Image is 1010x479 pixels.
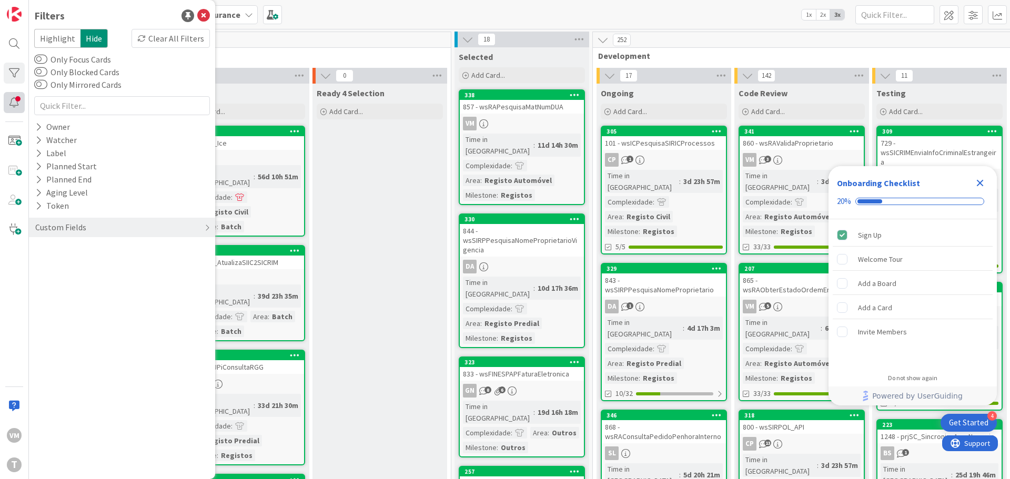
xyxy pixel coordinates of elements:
[837,197,988,206] div: Checklist progress: 20%
[471,70,505,80] span: Add Card...
[202,435,262,446] div: Registo Predial
[180,246,304,269] div: 354926 - prjIC_AtualizaSIIC2SICRIM
[744,412,864,419] div: 318
[34,186,89,199] div: Aging Level
[34,221,87,234] div: Custom Fields
[602,411,726,420] div: 346
[34,147,67,160] div: Label
[329,107,363,116] span: Add Card...
[605,372,639,384] div: Milestone
[653,196,654,208] span: :
[255,290,301,302] div: 39d 23h 35m
[605,317,683,340] div: Time in [GEOGRAPHIC_DATA]
[497,442,498,453] span: :
[463,442,497,453] div: Milestone
[460,90,584,100] div: 338
[821,322,822,334] span: :
[653,343,654,354] span: :
[605,153,619,167] div: CP
[217,450,218,461] span: :
[778,372,815,384] div: Registos
[877,127,1002,136] div: 309
[179,126,305,237] a: 364936 - prjIC_IceTime in [GEOGRAPHIC_DATA]:56d 10h 51mComplexidade:Area:Registo CivilMilestone:B...
[602,411,726,443] div: 346868 - wsRAConsultaPedidoPenhoraInterno
[605,343,653,354] div: Complexidade
[882,128,1002,135] div: 309
[463,332,497,344] div: Milestone
[858,229,882,241] div: Sign Up
[80,29,108,48] span: Hide
[336,69,353,82] span: 0
[613,107,647,116] span: Add Card...
[34,134,78,147] div: Watcher
[482,175,554,186] div: Registo Automóvel
[480,318,482,329] span: :
[858,277,896,290] div: Add a Board
[460,358,584,381] div: 323833 - wsFINESPAPFaturaEletronica
[607,265,726,272] div: 329
[478,33,496,46] span: 18
[231,311,233,322] span: :
[217,221,218,232] span: :
[535,406,581,418] div: 19d 16h 18m
[817,176,819,187] span: :
[881,446,894,460] div: BS
[791,343,792,354] span: :
[607,412,726,419] div: 346
[231,420,233,432] span: :
[949,417,988,428] div: Get Started
[255,400,301,411] div: 33d 21h 30m
[317,88,385,98] span: Ready 4 Selection
[183,394,254,417] div: Time in [GEOGRAPHIC_DATA]
[615,388,633,399] span: 10/32
[778,226,815,237] div: Registos
[764,156,771,162] span: 3
[464,468,584,475] div: 257
[498,442,528,453] div: Outros
[602,136,726,150] div: 101 - wsICPesquisaSIRICProcessos
[743,372,776,384] div: Milestone
[463,318,480,329] div: Area
[762,211,834,222] div: Registo Automóvel
[464,216,584,223] div: 330
[34,79,47,90] button: Only Mirrored Cards
[497,189,498,201] span: :
[740,273,864,297] div: 865 - wsRAObterEstadoOrdemEmissao
[463,427,511,439] div: Complexidade
[858,253,903,266] div: Welcome Tour
[218,325,244,337] div: Batch
[829,386,997,405] div: Footer
[620,69,638,82] span: 17
[622,211,624,222] span: :
[463,277,533,300] div: Time in [GEOGRAPHIC_DATA]
[740,127,864,136] div: 341
[833,320,993,343] div: Invite Members is incomplete.
[622,358,624,369] span: :
[463,260,477,273] div: DA
[254,400,255,411] span: :
[743,317,821,340] div: Time in [GEOGRAPHIC_DATA]
[605,211,622,222] div: Area
[776,372,778,384] span: :
[640,226,677,237] div: Registos
[34,120,71,134] div: Owner
[549,427,579,439] div: Outros
[987,411,997,421] div: 4
[602,273,726,297] div: 843 - wsSIRPPesquisaNomeProprietario
[877,430,1002,443] div: 1248 - prjSC_SincronizaAreaNegocio
[185,247,304,254] div: 354
[753,388,771,399] span: 33/33
[876,88,906,98] span: Testing
[941,414,997,432] div: Open Get Started checklist, remaining modules: 4
[180,136,304,150] div: 936 - prjIC_Ice
[744,265,864,272] div: 207
[739,88,787,98] span: Code Review
[602,127,726,136] div: 305
[463,134,533,157] div: Time in [GEOGRAPHIC_DATA]
[602,420,726,443] div: 868 - wsRAConsultaPedidoPenhoraInterno
[180,351,304,360] div: 233
[218,221,244,232] div: Batch
[819,460,861,471] div: 3d 23h 57m
[254,171,255,182] span: :
[463,384,477,398] div: GN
